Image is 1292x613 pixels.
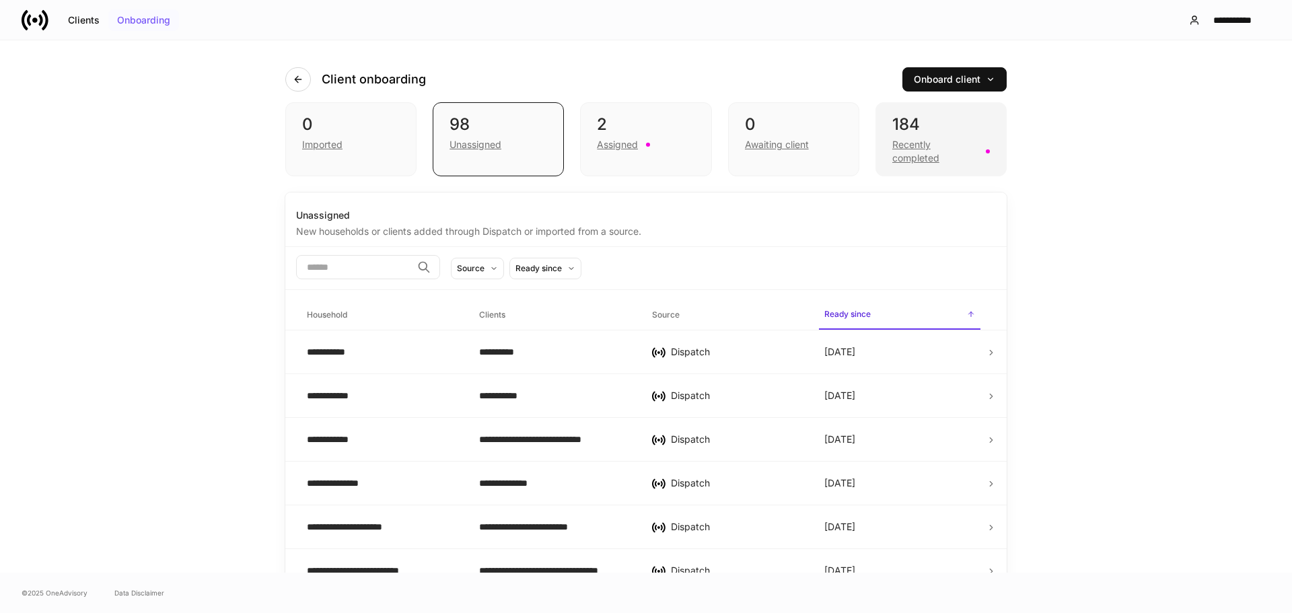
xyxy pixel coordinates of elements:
div: Onboarding [117,15,170,25]
div: Ready since [515,262,562,275]
h6: Source [652,308,680,321]
div: 98Unassigned [433,102,564,176]
div: 184 [892,114,990,135]
div: Dispatch [671,520,803,534]
div: Clients [68,15,100,25]
span: Source [647,301,808,329]
p: [DATE] [824,433,855,446]
button: Clients [59,9,108,31]
h4: Client onboarding [322,71,426,87]
div: 0Imported [285,102,417,176]
div: Unassigned [450,138,501,151]
div: Awaiting client [745,138,809,151]
button: Ready since [509,258,581,279]
h6: Clients [479,308,505,321]
div: Unassigned [296,209,996,222]
div: Dispatch [671,433,803,446]
div: 98 [450,114,547,135]
button: Onboard client [902,67,1007,92]
h6: Household [307,308,347,321]
div: 0Awaiting client [728,102,859,176]
div: 2 [597,114,694,135]
div: Onboard client [914,75,995,84]
div: 184Recently completed [875,102,1007,176]
div: Recently completed [892,138,978,165]
div: 0 [745,114,842,135]
div: Dispatch [671,476,803,490]
div: Dispatch [671,345,803,359]
p: [DATE] [824,564,855,577]
button: Onboarding [108,9,179,31]
p: [DATE] [824,345,855,359]
div: Imported [302,138,343,151]
button: Source [451,258,504,279]
div: Dispatch [671,389,803,402]
a: Data Disclaimer [114,587,164,598]
h6: Ready since [824,308,871,320]
div: Source [457,262,485,275]
div: New households or clients added through Dispatch or imported from a source. [296,222,996,238]
span: Household [301,301,463,329]
div: Dispatch [671,564,803,577]
span: Ready since [819,301,980,330]
div: 0 [302,114,400,135]
span: Clients [474,301,635,329]
p: [DATE] [824,476,855,490]
div: Assigned [597,138,638,151]
p: [DATE] [824,520,855,534]
div: 2Assigned [580,102,711,176]
p: [DATE] [824,389,855,402]
span: © 2025 OneAdvisory [22,587,87,598]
